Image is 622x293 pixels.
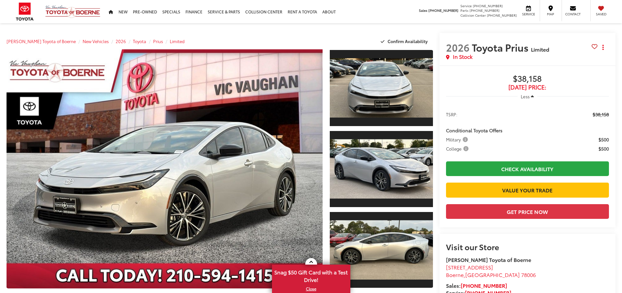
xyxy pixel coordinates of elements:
a: [PERSON_NAME] Toyota of Boerne [7,38,76,44]
span: Sales [419,8,427,13]
a: Expand Photo 3 [330,211,433,289]
img: Vic Vaughan Toyota of Boerne [45,5,101,18]
a: [PHONE_NUMBER] [461,282,507,289]
span: Saved [594,12,608,16]
span: [DATE] Price: [446,84,609,90]
span: dropdown dots [602,45,604,50]
span: $500 [598,136,609,143]
span: [PHONE_NUMBER] [487,13,517,18]
a: Prius [153,38,163,44]
h2: Visit our Store [446,242,609,251]
button: Actions [598,41,609,53]
a: [STREET_ADDRESS] Boerne,[GEOGRAPHIC_DATA] 78006 [446,263,536,278]
span: [STREET_ADDRESS] [446,263,493,271]
strong: Sales: [446,282,507,289]
span: Boerne [446,271,464,278]
button: Less [518,90,537,102]
strong: [PERSON_NAME] Toyota of Boerne [446,256,531,263]
span: Limited [531,45,549,53]
span: TSRP: [446,111,457,118]
button: Confirm Availability [377,36,433,47]
span: $500 [598,145,609,152]
button: Military [446,136,470,143]
a: Expand Photo 2 [330,130,433,208]
img: 2026 Toyota Prius Limited [3,48,326,290]
span: $38,158 [593,111,609,118]
span: Military [446,136,469,143]
span: Contact [565,12,581,16]
span: Conditional Toyota Offers [446,127,502,134]
img: 2026 Toyota Prius Limited [328,139,434,199]
span: 78006 [521,271,536,278]
a: New Vehicles [83,38,109,44]
a: Check Availability [446,161,609,176]
span: [PHONE_NUMBER] [428,8,458,13]
span: [GEOGRAPHIC_DATA] [465,271,520,278]
span: Less [521,93,530,99]
a: Toyota [133,38,146,44]
span: Collision Center [460,13,486,18]
span: [PHONE_NUMBER] [473,3,503,8]
a: 2026 [116,38,126,44]
span: Service [521,12,536,16]
span: Map [543,12,558,16]
span: $38,158 [446,74,609,84]
span: , [446,271,536,278]
span: Toyota Prius [472,40,531,54]
span: Confirm Availability [388,38,428,44]
a: Limited [170,38,184,44]
img: 2026 Toyota Prius Limited [328,58,434,118]
button: Get Price Now [446,204,609,219]
button: College [446,145,471,152]
a: Value Your Trade [446,183,609,197]
span: Service [460,3,472,8]
span: In Stock [453,53,472,60]
span: [PHONE_NUMBER] [470,8,500,13]
img: 2026 Toyota Prius Limited [328,220,434,279]
span: College [446,145,470,152]
a: Expand Photo 0 [7,49,323,288]
a: Expand Photo 1 [330,49,433,127]
span: Parts [460,8,469,13]
span: Snag $50 Gift Card with a Test Drive! [273,265,350,285]
span: 2026 [446,40,470,54]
